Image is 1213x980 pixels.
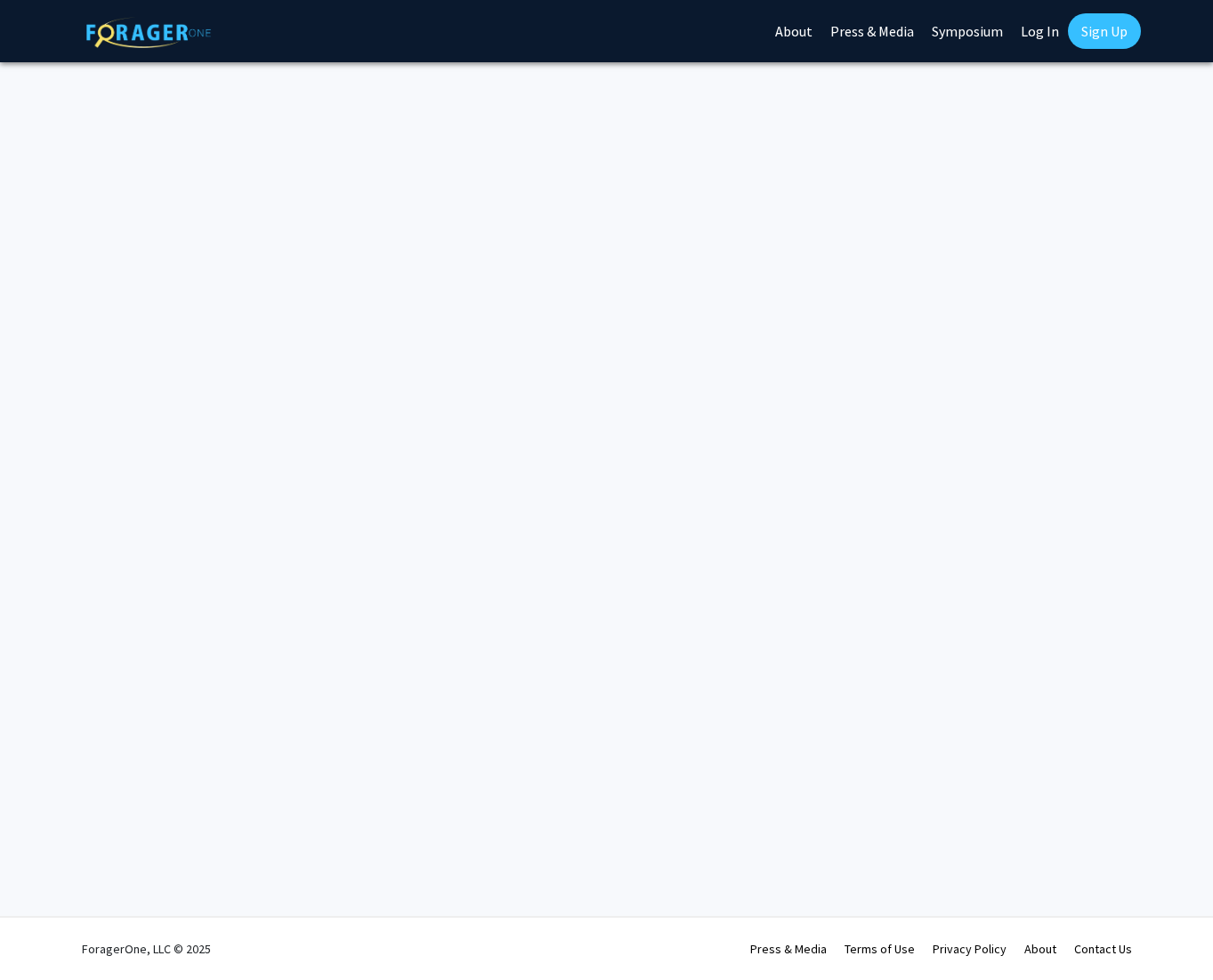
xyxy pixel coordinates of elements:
a: Terms of Use [845,941,915,957]
a: Privacy Policy [933,941,1007,957]
a: About [1024,941,1056,957]
a: Sign Up [1068,13,1141,49]
a: Press & Media [750,941,827,957]
div: ForagerOne, LLC © 2025 [82,918,211,980]
a: Contact Us [1074,941,1132,957]
img: ForagerOne Logo [86,17,211,48]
